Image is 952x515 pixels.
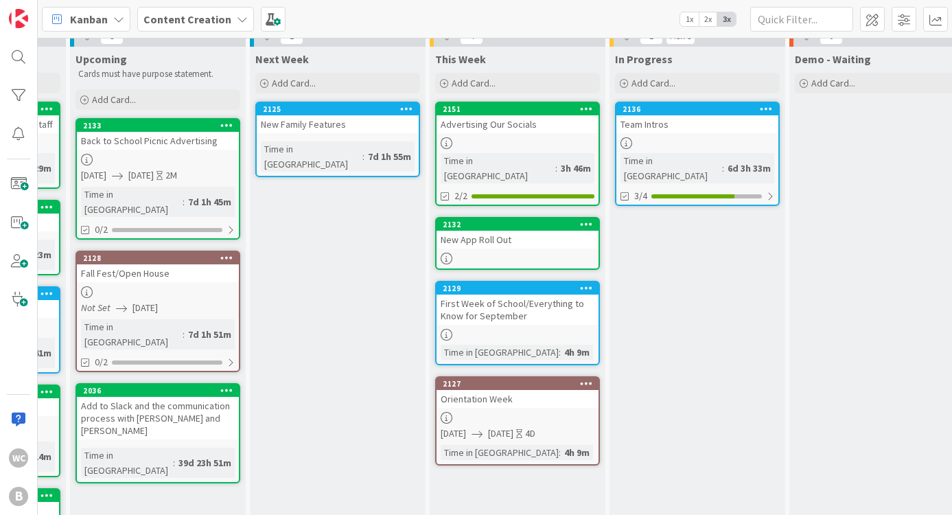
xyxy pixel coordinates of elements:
[620,153,722,183] div: Time in [GEOGRAPHIC_DATA]
[185,327,235,342] div: 7d 1h 51m
[78,69,237,80] p: Cards must have purpose statement.
[261,141,362,172] div: Time in [GEOGRAPHIC_DATA]
[257,115,419,133] div: New Family Features
[722,161,724,176] span: :
[272,77,316,89] span: Add Card...
[441,445,559,460] div: Time in [GEOGRAPHIC_DATA]
[175,455,235,470] div: 39d 23h 51m
[724,161,774,176] div: 6d 3h 33m
[561,345,593,360] div: 4h 9m
[441,153,555,183] div: Time in [GEOGRAPHIC_DATA]
[437,103,599,115] div: 2151
[441,345,559,360] div: Time in [GEOGRAPHIC_DATA]
[128,168,154,183] span: [DATE]
[77,385,239,397] div: 2036
[488,426,513,441] span: [DATE]
[555,161,557,176] span: :
[257,103,419,115] div: 2125
[435,102,600,206] a: 2151Advertising Our SocialsTime in [GEOGRAPHIC_DATA]:3h 46m2/2
[83,121,239,130] div: 2133
[165,168,177,183] div: 2M
[81,301,111,314] i: Not Set
[437,231,599,249] div: New App Roll Out
[435,376,600,466] a: 2127Orientation Week[DATE][DATE]4DTime in [GEOGRAPHIC_DATA]:4h 9m
[437,218,599,231] div: 2132
[699,12,717,26] span: 2x
[255,102,420,177] a: 2125New Family FeaturesTime in [GEOGRAPHIC_DATA]:7d 1h 55m
[634,189,647,203] span: 3/4
[183,327,185,342] span: :
[76,383,240,483] a: 2036Add to Slack and the communication process with [PERSON_NAME] and [PERSON_NAME]Time in [GEOGR...
[9,448,28,468] div: WC
[623,104,778,114] div: 2136
[750,7,853,32] input: Quick Filter...
[83,386,239,396] div: 2036
[77,385,239,439] div: 2036Add to Slack and the communication process with [PERSON_NAME] and [PERSON_NAME]
[559,445,561,460] span: :
[631,77,675,89] span: Add Card...
[83,253,239,263] div: 2128
[437,295,599,325] div: First Week of School/Everything to Know for September
[81,168,106,183] span: [DATE]
[717,12,736,26] span: 3x
[9,9,28,28] img: Visit kanbanzone.com
[616,103,778,133] div: 2136Team Intros
[811,77,855,89] span: Add Card...
[263,104,419,114] div: 2125
[76,118,240,240] a: 2133Back to School Picnic Advertising[DATE][DATE]2MTime in [GEOGRAPHIC_DATA]:7d 1h 45m0/2
[92,93,136,106] span: Add Card...
[454,189,467,203] span: 2/2
[437,103,599,133] div: 2151Advertising Our Socials
[680,12,699,26] span: 1x
[81,448,173,478] div: Time in [GEOGRAPHIC_DATA]
[70,11,108,27] span: Kanban
[616,103,778,115] div: 2136
[615,102,780,206] a: 2136Team IntrosTime in [GEOGRAPHIC_DATA]:6d 3h 33m3/4
[437,282,599,325] div: 2129First Week of School/Everything to Know for September
[364,149,415,164] div: 7d 1h 55m
[95,355,108,369] span: 0/2
[795,52,871,66] span: Demo - Waiting
[183,194,185,209] span: :
[77,397,239,439] div: Add to Slack and the communication process with [PERSON_NAME] and [PERSON_NAME]
[76,52,127,66] span: Upcoming
[670,33,691,40] div: Max 3
[132,301,158,315] span: [DATE]
[76,251,240,372] a: 2128Fall Fest/Open HouseNot Set[DATE]Time in [GEOGRAPHIC_DATA]:7d 1h 51m0/2
[77,252,239,264] div: 2128
[616,115,778,133] div: Team Intros
[437,282,599,295] div: 2129
[557,161,594,176] div: 3h 46m
[257,103,419,133] div: 2125New Family Features
[437,390,599,408] div: Orientation Week
[185,194,235,209] div: 7d 1h 45m
[77,264,239,282] div: Fall Fest/Open House
[452,77,496,89] span: Add Card...
[441,426,466,441] span: [DATE]
[255,52,309,66] span: Next Week
[437,378,599,408] div: 2127Orientation Week
[437,218,599,249] div: 2132New App Roll Out
[525,426,535,441] div: 4D
[443,284,599,293] div: 2129
[362,149,364,164] span: :
[77,132,239,150] div: Back to School Picnic Advertising
[9,487,28,506] div: B
[81,319,183,350] div: Time in [GEOGRAPHIC_DATA]
[437,115,599,133] div: Advertising Our Socials
[443,104,599,114] div: 2151
[77,119,239,132] div: 2133
[77,119,239,150] div: 2133Back to School Picnic Advertising
[615,52,673,66] span: In Progress
[77,252,239,282] div: 2128Fall Fest/Open House
[435,217,600,270] a: 2132New App Roll Out
[173,455,175,470] span: :
[443,220,599,229] div: 2132
[435,52,486,66] span: This Week
[437,378,599,390] div: 2127
[561,445,593,460] div: 4h 9m
[143,12,231,26] b: Content Creation
[443,379,599,389] div: 2127
[95,222,108,237] span: 0/2
[435,281,600,365] a: 2129First Week of School/Everything to Know for SeptemberTime in [GEOGRAPHIC_DATA]:4h 9m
